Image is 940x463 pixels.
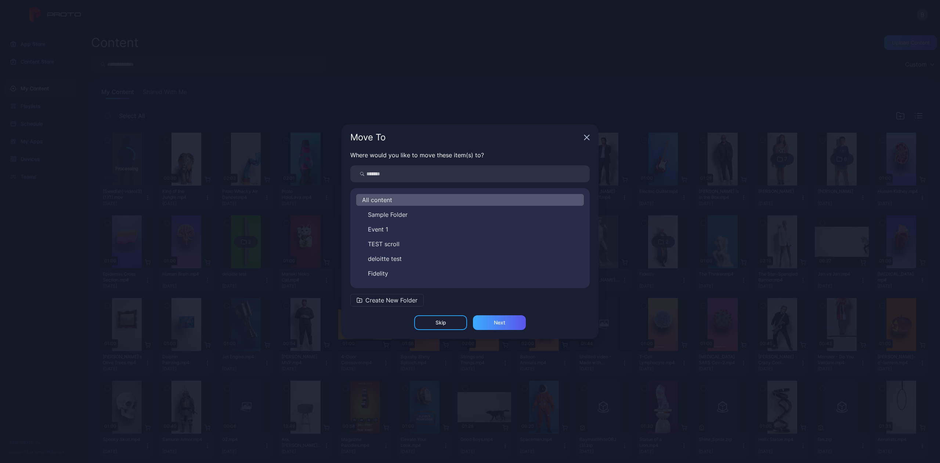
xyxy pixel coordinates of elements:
button: Event 1 [356,223,584,235]
button: Fidelity [356,268,584,279]
div: Skip [435,320,446,326]
button: TEST scroll [356,238,584,250]
button: deloitte test [356,253,584,265]
div: Next [494,320,505,326]
button: Sample Folder [356,209,584,220]
span: Fidelity [368,269,388,278]
button: Skip [414,315,467,330]
button: Next [473,315,526,330]
span: Event 1 [368,225,388,234]
span: Create New Folder [365,296,417,305]
button: Create New Folder [350,294,424,306]
p: Where would you like to move these item(s) to? [350,151,590,159]
span: All content [362,195,392,204]
span: Sample Folder [368,210,408,219]
span: TEST scroll [368,240,399,248]
span: deloitte test [368,254,402,263]
div: Move To [350,133,581,142]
